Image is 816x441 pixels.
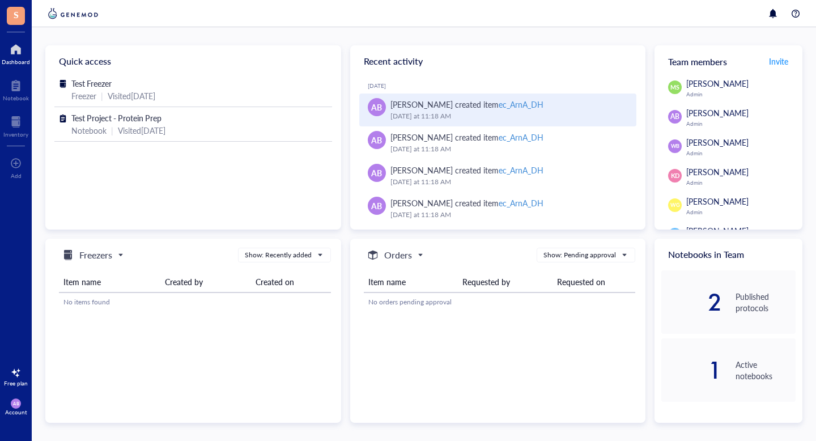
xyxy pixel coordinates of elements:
[736,291,796,313] div: Published protocols
[670,142,679,150] span: WB
[245,250,312,260] div: Show: Recently added
[390,197,543,209] div: [PERSON_NAME] created item
[686,120,796,127] div: Admin
[736,359,796,381] div: Active notebooks
[670,83,679,92] span: MS
[670,201,680,209] span: WG
[390,176,628,188] div: [DATE] at 11:18 AM
[63,297,326,307] div: No items found
[2,58,30,65] div: Dashboard
[686,209,796,215] div: Admin
[79,248,112,262] h5: Freezers
[45,7,101,20] img: genemod-logo
[499,99,543,110] div: ec_ArnA_DH
[686,150,796,156] div: Admin
[390,209,628,220] div: [DATE] at 11:18 AM
[2,40,30,65] a: Dashboard
[686,179,796,186] div: Admin
[661,361,721,379] div: 1
[108,90,155,102] div: Visited [DATE]
[499,164,543,176] div: ec_ArnA_DH
[670,171,679,181] span: KD
[101,90,103,102] div: |
[118,124,165,137] div: Visited [DATE]
[768,52,789,70] button: Invite
[686,91,796,97] div: Admin
[384,248,412,262] h5: Orders
[390,98,543,111] div: [PERSON_NAME] created item
[111,124,113,137] div: |
[371,134,382,146] span: AB
[160,272,251,292] th: Created by
[350,45,646,77] div: Recent activity
[686,137,749,148] span: [PERSON_NAME]
[251,272,331,292] th: Created on
[13,401,19,406] span: AB
[670,112,679,122] span: AB
[371,101,382,113] span: AB
[14,7,19,22] span: S
[769,56,788,67] span: Invite
[3,131,28,138] div: Inventory
[3,77,29,101] a: Notebook
[499,132,543,143] div: ec_ArnA_DH
[45,45,341,77] div: Quick access
[458,272,552,292] th: Requested by
[71,90,96,102] div: Freezer
[390,111,628,122] div: [DATE] at 11:18 AM
[686,78,749,89] span: [PERSON_NAME]
[359,159,637,192] a: AB[PERSON_NAME] created itemec_ArnA_DH[DATE] at 11:18 AM
[686,166,749,177] span: [PERSON_NAME]
[390,164,543,176] div: [PERSON_NAME] created item
[5,409,27,415] div: Account
[71,124,107,137] div: Notebook
[543,250,616,260] div: Show: Pending approval
[71,112,161,124] span: Test Project - Protein Prep
[390,131,543,143] div: [PERSON_NAME] created item
[359,94,637,126] a: AB[PERSON_NAME] created itemec_ArnA_DH[DATE] at 11:18 AM
[686,225,749,236] span: [PERSON_NAME]
[686,196,749,207] span: [PERSON_NAME]
[11,172,22,179] div: Add
[3,95,29,101] div: Notebook
[71,78,112,89] span: Test Freezer
[59,272,160,292] th: Item name
[371,167,382,179] span: AB
[654,45,802,77] div: Team members
[552,272,635,292] th: Requested on
[661,293,721,311] div: 2
[499,197,543,209] div: ec_ArnA_DH
[368,297,631,307] div: No orders pending approval
[654,239,802,270] div: Notebooks in Team
[368,82,637,89] div: [DATE]
[359,126,637,159] a: AB[PERSON_NAME] created itemec_ArnA_DH[DATE] at 11:18 AM
[686,107,749,118] span: [PERSON_NAME]
[4,380,28,387] div: Free plan
[3,113,28,138] a: Inventory
[390,143,628,155] div: [DATE] at 11:18 AM
[359,192,637,225] a: AB[PERSON_NAME] created itemec_ArnA_DH[DATE] at 11:18 AM
[364,272,458,292] th: Item name
[371,200,382,212] span: AB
